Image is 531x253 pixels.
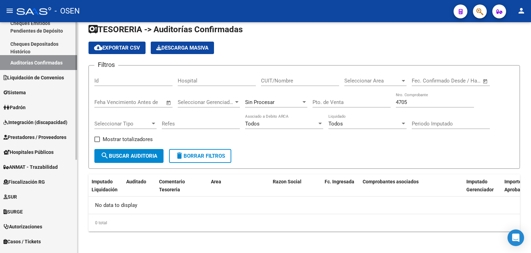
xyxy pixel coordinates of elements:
span: Hospitales Públicos [3,148,54,156]
app-download-masive: Descarga masiva de comprobantes (adjuntos) [151,42,214,54]
button: Open calendar [482,77,490,85]
span: Todos [328,121,343,127]
span: Todos [245,121,260,127]
datatable-header-cell: Area [208,174,260,197]
span: SURGE [3,208,23,216]
span: ANMAT - Trazabilidad [3,163,58,171]
span: Seleccionar Tipo [94,121,150,127]
datatable-header-cell: Fc. Ingresada [322,174,360,197]
span: Fiscalización RG [3,178,45,186]
span: Descarga Masiva [156,45,208,51]
span: Exportar CSV [94,45,140,51]
datatable-header-cell: Razon Social [270,174,322,197]
input: Fecha inicio [412,78,440,84]
span: Auditado [126,179,146,184]
span: Prestadores / Proveedores [3,133,66,141]
button: Borrar Filtros [169,149,231,163]
button: Buscar Auditoria [94,149,164,163]
button: Descarga Masiva [151,42,214,54]
input: Fecha fin [446,78,479,84]
mat-icon: cloud_download [94,43,102,52]
span: Seleccionar Gerenciador [178,99,234,105]
datatable-header-cell: Imputado Liquidación [89,174,123,197]
datatable-header-cell: Imputado Gerenciador [464,174,502,197]
span: Sistema [3,89,26,96]
button: Open calendar [165,99,173,107]
span: SUR [3,193,17,201]
span: Fc. Ingresada [325,179,354,184]
datatable-header-cell: Comentario Tesoreria [156,174,208,197]
mat-icon: menu [6,7,14,15]
div: Open Intercom Messenger [507,229,524,246]
span: Sin Procesar [245,99,274,105]
span: Integración (discapacidad) [3,119,67,126]
mat-icon: person [517,7,525,15]
span: Imputado Liquidación [92,179,118,192]
span: Area [211,179,221,184]
span: Padrón [3,104,26,111]
mat-icon: search [101,151,109,160]
span: Seleccionar Area [344,78,400,84]
span: Liquidación de Convenios [3,74,64,81]
button: Exportar CSV [88,42,146,54]
span: Imputado Gerenciador [466,179,494,192]
datatable-header-cell: Auditado [123,174,156,197]
datatable-header-cell: Comprobantes asociados [360,174,464,197]
mat-icon: delete [175,151,184,160]
span: Comentario Tesoreria [159,179,185,192]
span: Comprobantes asociados [363,179,419,184]
span: TESORERIA -> Auditorías Confirmadas [88,25,243,34]
span: Importe Aprobado [504,179,526,192]
h3: Filtros [94,60,118,70]
span: Autorizaciones [3,223,42,230]
span: Borrar Filtros [175,153,225,159]
div: No data to display [88,197,520,214]
span: - OSEN [55,3,80,19]
div: 0 total [88,214,520,232]
span: Mostrar totalizadores [103,135,153,143]
span: Razon Social [273,179,301,184]
span: Buscar Auditoria [101,153,157,159]
span: Casos / Tickets [3,238,41,245]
